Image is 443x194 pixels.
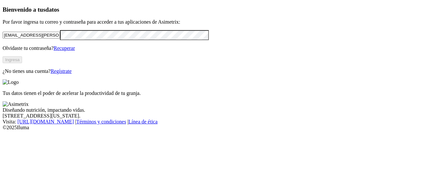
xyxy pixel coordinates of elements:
[3,125,440,131] div: © 2025 Iluma
[3,56,22,63] button: Ingresa
[45,6,59,13] span: datos
[3,6,440,13] h3: Bienvenido a tus
[54,45,75,51] a: Recuperar
[3,68,440,74] p: ¿No tienes una cuenta?
[3,101,29,107] img: Asimetrix
[3,107,440,113] div: Diseñando nutrición, impactando vidas.
[3,113,440,119] div: [STREET_ADDRESS][US_STATE].
[3,45,440,51] p: Olvidaste tu contraseña?
[3,79,19,85] img: Logo
[3,90,440,96] p: Tus datos tienen el poder de acelerar la productividad de tu granja.
[51,68,72,74] a: Regístrate
[18,119,74,124] a: [URL][DOMAIN_NAME]
[128,119,158,124] a: Línea de ética
[3,119,440,125] div: Visita : | |
[3,19,440,25] p: Por favor ingresa tu correo y contraseña para acceder a tus aplicaciones de Asimetrix:
[76,119,126,124] a: Términos y condiciones
[3,32,60,39] input: Tu correo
